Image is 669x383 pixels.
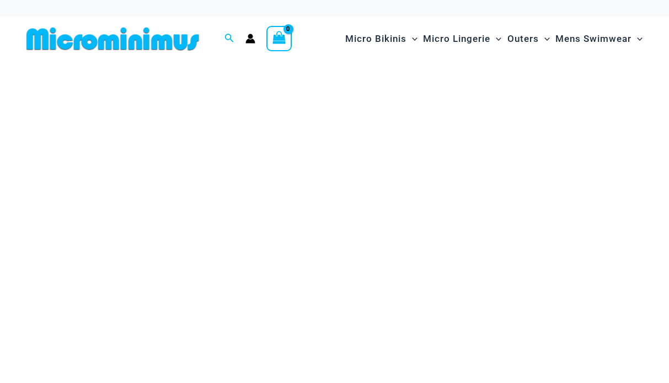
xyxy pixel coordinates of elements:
span: Menu Toggle [406,25,418,53]
nav: Site Navigation [341,20,647,57]
a: Account icon link [245,34,255,44]
a: Mens SwimwearMenu ToggleMenu Toggle [553,22,645,56]
span: Menu Toggle [539,25,550,53]
span: Menu Toggle [631,25,643,53]
a: Micro BikinisMenu ToggleMenu Toggle [342,22,420,56]
a: OutersMenu ToggleMenu Toggle [505,22,553,56]
a: Micro LingerieMenu ToggleMenu Toggle [420,22,504,56]
img: MM SHOP LOGO FLAT [22,26,204,51]
span: Outers [507,25,539,53]
a: View Shopping Cart, empty [266,26,292,51]
span: Menu Toggle [490,25,501,53]
span: Mens Swimwear [555,25,631,53]
a: Search icon link [224,32,234,46]
span: Micro Lingerie [423,25,490,53]
span: Micro Bikinis [345,25,406,53]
